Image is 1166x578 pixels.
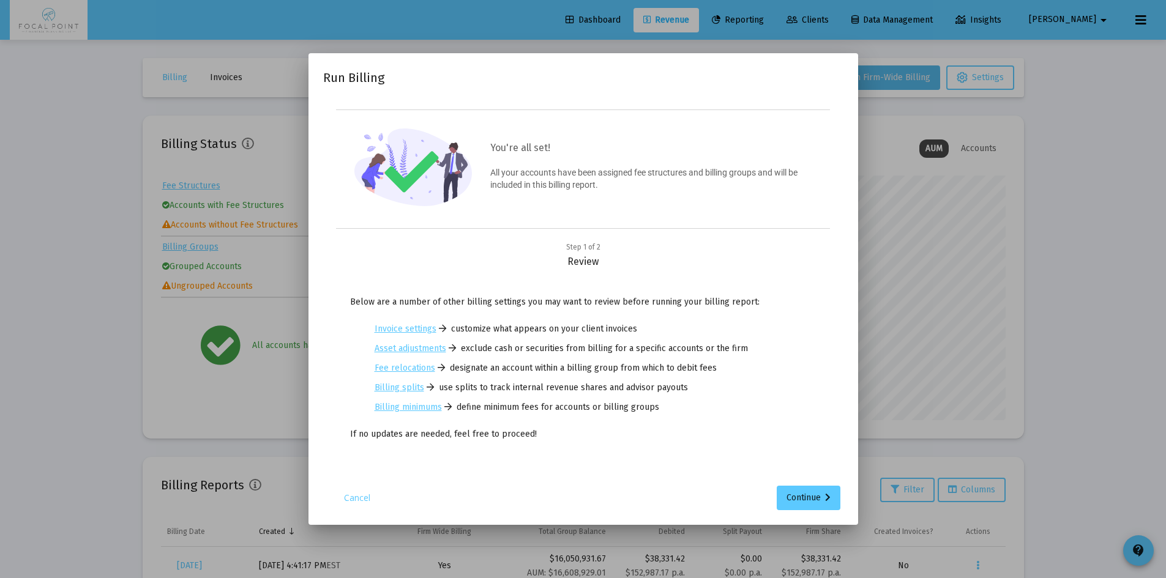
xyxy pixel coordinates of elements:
[777,486,840,510] button: Continue
[375,382,424,394] a: Billing splits
[490,139,812,157] h3: You're all set!
[375,343,792,355] li: exclude cash or securities from billing for a specific accounts or the firm
[350,428,817,440] p: If no updates are needed, feel free to proceed!
[566,241,600,253] div: Step 1 of 2
[375,323,436,335] a: Invoice settings
[375,362,792,374] li: designate an account within a billing group from which to debit fees
[375,401,442,413] a: Billing minimums
[375,323,792,335] li: customize what appears on your client invoices
[350,296,817,308] p: Below are a number of other billing settings you may want to review before running your billing r...
[375,362,435,374] a: Fee relocations
[327,492,388,504] a: Cancel
[787,486,831,510] div: Continue
[323,68,384,87] h2: Run Billing
[354,128,473,206] img: confirmation
[375,401,792,413] li: define minimum fees for accounts or billing groups
[338,241,829,268] div: Review
[490,166,812,191] p: All your accounts have been assigned fee structures and billing groups and will be included in th...
[375,382,792,394] li: use splits to track internal revenue shares and advisor payouts
[375,343,446,355] a: Asset adjustments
